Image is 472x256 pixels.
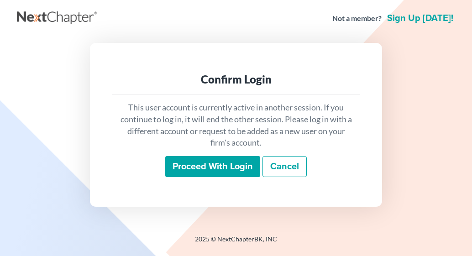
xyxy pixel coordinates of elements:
[119,102,353,149] p: This user account is currently active in another session. If you continue to log in, it will end ...
[385,14,455,23] a: Sign up [DATE]!
[119,72,353,87] div: Confirm Login
[17,235,455,251] div: 2025 © NextChapterBK, INC
[262,156,307,177] a: Cancel
[332,13,382,24] strong: Not a member?
[165,156,260,177] input: Proceed with login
